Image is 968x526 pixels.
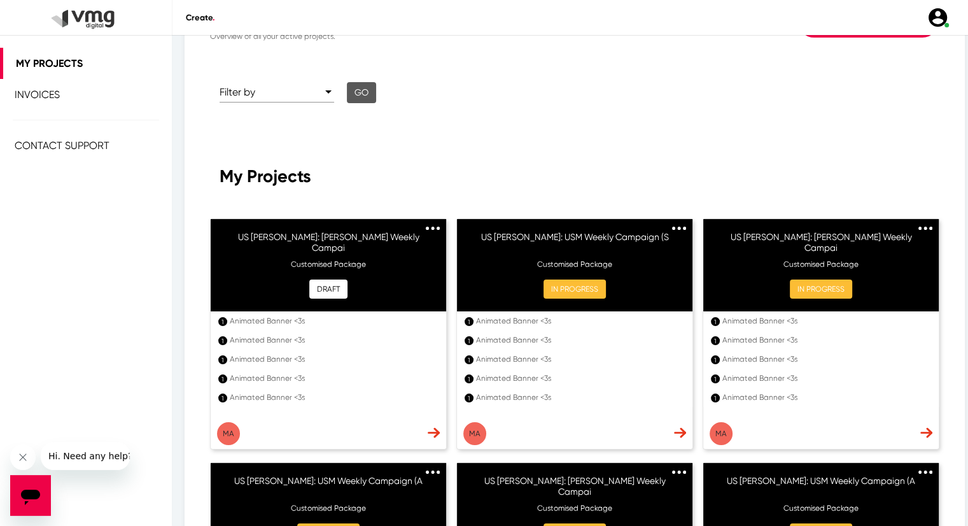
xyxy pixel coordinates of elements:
[465,394,473,402] div: 1
[213,13,214,22] span: .
[918,227,932,230] img: 3dots.svg
[672,227,686,230] img: 3dots.svg
[711,394,720,402] div: 1
[722,315,927,327] div: Animated Banner <3s
[428,427,440,438] img: dash-nav-arrow.svg
[470,476,680,495] h6: US [PERSON_NAME]: [PERSON_NAME] Weekly Campai
[426,227,440,230] img: 3dots.svg
[465,374,473,383] div: 1
[674,427,686,438] img: dash-nav-arrow.svg
[711,317,720,326] div: 1
[186,13,214,22] span: Create
[920,427,932,438] img: dash-nav-arrow.svg
[223,502,433,514] p: Customised Package
[476,392,681,403] div: Animated Banner <3s
[918,471,932,474] img: 3dots.svg
[426,471,440,474] img: 3dots.svg
[309,280,347,299] button: DRAFT
[716,259,926,270] p: Customised Package
[16,57,83,69] span: My Projects
[716,232,926,251] h6: US [PERSON_NAME]: [PERSON_NAME] Weekly Campai
[470,259,680,270] p: Customised Package
[223,476,433,495] h6: US [PERSON_NAME]: USM Weekly Campaign (A
[218,394,227,402] div: 1
[476,315,681,327] div: Animated Banner <3s
[465,317,473,326] div: 1
[230,315,435,327] div: Animated Banner <3s
[230,373,435,384] div: Animated Banner <3s
[476,353,681,365] div: Animated Banner <3s
[722,353,927,365] div: Animated Banner <3s
[463,422,486,445] button: Ma
[672,471,686,474] img: 3dots.svg
[218,336,227,345] div: 1
[711,355,720,364] div: 1
[544,280,606,299] button: IN PROGRESS
[10,444,36,470] iframe: Close message
[716,502,926,514] p: Customised Package
[927,6,949,29] img: user
[465,336,473,345] div: 1
[218,374,227,383] div: 1
[470,232,680,251] h6: US [PERSON_NAME]: USM Weekly Campaign (S
[230,392,435,403] div: Animated Banner <3s
[41,442,130,470] iframe: Message from company
[711,374,720,383] div: 1
[220,166,311,187] span: My Projects
[722,334,927,346] div: Animated Banner <3s
[8,9,92,19] span: Hi. Need any help?
[347,82,376,103] button: Go
[465,355,473,364] div: 1
[15,139,109,152] span: Contact Support
[223,232,433,251] h6: US [PERSON_NAME]: [PERSON_NAME] Weekly Campai
[10,475,51,516] iframe: Button to launch messaging window
[223,259,433,270] p: Customised Package
[919,6,955,29] a: user
[218,317,227,326] div: 1
[722,392,927,403] div: Animated Banner <3s
[790,280,852,299] button: IN PROGRESS
[230,353,435,365] div: Animated Banner <3s
[217,422,240,445] button: Ma
[230,334,435,346] div: Animated Banner <3s
[716,476,926,495] h6: US [PERSON_NAME]: USM Weekly Campaign (A
[722,373,927,384] div: Animated Banner <3s
[476,334,681,346] div: Animated Banner <3s
[218,355,227,364] div: 1
[710,422,733,445] button: Ma
[470,502,680,514] p: Customised Package
[711,336,720,345] div: 1
[476,373,681,384] div: Animated Banner <3s
[15,89,60,101] span: Invoices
